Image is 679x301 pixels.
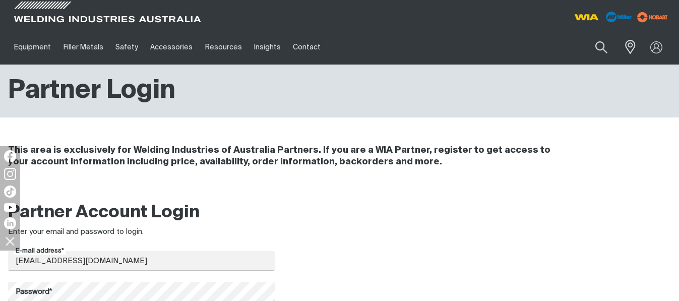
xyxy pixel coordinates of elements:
div: Enter your email and password to login. [8,226,275,238]
button: Search products [584,35,619,59]
a: Insights [248,30,287,65]
a: Filler Metals [57,30,109,65]
input: Product name or item number... [572,35,619,59]
h1: Partner Login [8,75,175,107]
img: miller [634,10,671,25]
a: Safety [109,30,144,65]
img: Facebook [4,150,16,162]
img: Instagram [4,168,16,180]
img: hide socials [2,232,19,250]
nav: Main [8,30,505,65]
img: LinkedIn [4,217,16,229]
a: Accessories [144,30,199,65]
h4: This area is exclusively for Welding Industries of Australia Partners. If you are a WIA Partner, ... [8,145,558,168]
img: YouTube [4,203,16,212]
img: TikTok [4,186,16,198]
h2: Partner Account Login [8,202,275,224]
a: Contact [287,30,327,65]
a: Resources [199,30,248,65]
a: Equipment [8,30,57,65]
